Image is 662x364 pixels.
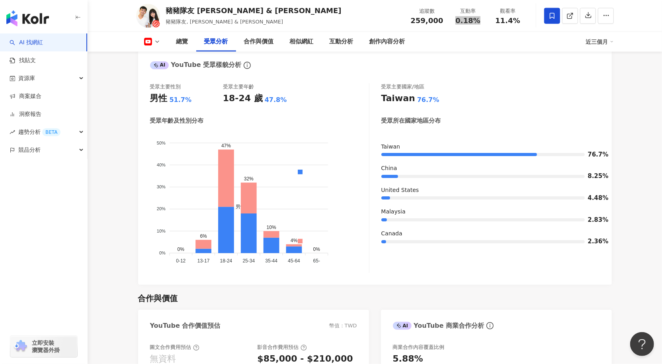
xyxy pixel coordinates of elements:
[150,92,168,105] div: 男性
[242,258,255,264] tspan: 25-34
[393,321,484,330] div: YouTube 商業合作分析
[32,339,60,354] span: 立即安裝 瀏覽器外掛
[453,7,483,15] div: 互動率
[381,92,415,105] div: Taiwan
[588,152,600,158] span: 76.7%
[150,321,221,330] div: YouTube 合作價值預估
[381,83,424,90] div: 受眾主要國家/地區
[381,230,600,238] div: Canada
[223,83,254,90] div: 受眾主要年齡
[6,10,49,26] img: logo
[18,69,35,87] span: 資源庫
[176,37,188,47] div: 總覽
[258,344,307,351] div: 影音合作費用預估
[588,195,600,201] span: 4.48%
[393,322,412,330] div: AI
[18,141,41,159] span: 競品分析
[265,258,277,264] tspan: 35-44
[150,61,169,69] div: AI
[381,208,600,216] div: Malaysia
[10,110,41,118] a: 洞察報告
[166,6,342,16] div: 豬豬隊友 [PERSON_NAME] & [PERSON_NAME]
[42,128,61,136] div: BETA
[411,7,443,15] div: 追蹤數
[170,96,192,104] div: 51.7%
[159,250,166,255] tspan: 0%
[150,117,204,125] div: 受眾年齡及性別分布
[230,204,246,209] span: 男性
[150,83,181,90] div: 受眾主要性別
[176,258,186,264] tspan: 0-12
[290,37,314,47] div: 相似網紅
[630,332,654,356] iframe: Help Scout Beacon - Open
[330,37,353,47] div: 互動分析
[242,61,252,70] span: info-circle
[138,293,178,304] div: 合作與價值
[223,92,263,105] div: 18-24 歲
[204,37,228,47] div: 受眾分析
[136,4,160,28] img: KOL Avatar
[150,61,242,69] div: YouTube 受眾樣貌分析
[381,117,441,125] div: 受眾所在國家地區分布
[10,92,41,100] a: 商案媒合
[586,35,614,48] div: 近三個月
[381,143,600,151] div: Taiwan
[588,239,600,245] span: 2.36%
[381,186,600,194] div: United States
[393,344,445,351] div: 商業合作內容覆蓋比例
[495,17,520,25] span: 11.4%
[10,57,36,65] a: 找貼文
[197,258,210,264] tspan: 13-17
[156,162,165,167] tspan: 40%
[493,7,523,15] div: 觀看率
[156,229,165,233] tspan: 10%
[10,129,15,135] span: rise
[10,336,77,357] a: chrome extension立即安裝 瀏覽器外掛
[455,17,480,25] span: 0.18%
[369,37,405,47] div: 創作內容分析
[18,123,61,141] span: 趨勢分析
[156,140,165,145] tspan: 50%
[13,340,28,353] img: chrome extension
[265,96,287,104] div: 47.8%
[244,37,274,47] div: 合作與價值
[417,96,439,104] div: 76.7%
[588,217,600,223] span: 2.83%
[156,184,165,189] tspan: 30%
[10,39,43,47] a: searchAI 找網紅
[156,207,165,211] tspan: 20%
[381,164,600,172] div: China
[313,258,320,264] tspan: 65-
[150,344,199,351] div: 圖文合作費用預估
[411,16,443,25] span: 259,000
[588,173,600,179] span: 8.25%
[485,321,495,331] span: info-circle
[288,258,300,264] tspan: 45-64
[220,258,232,264] tspan: 18-24
[166,19,283,25] span: 豬豬隊友, [PERSON_NAME] & [PERSON_NAME]
[329,322,357,329] div: 幣值：TWD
